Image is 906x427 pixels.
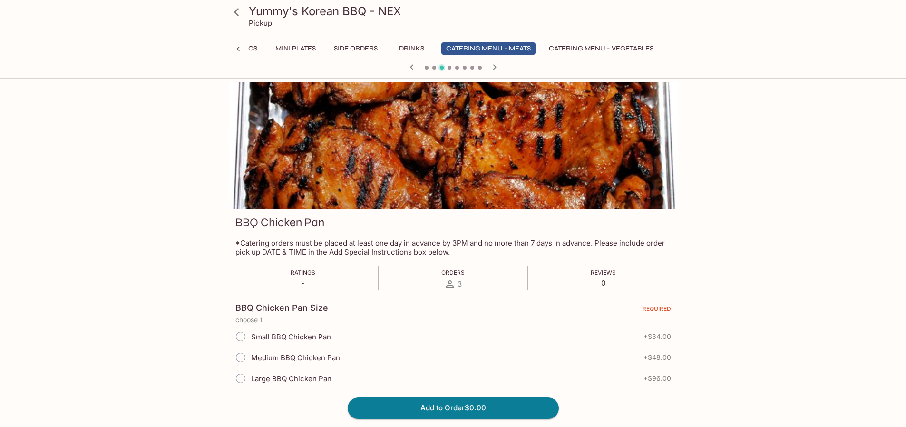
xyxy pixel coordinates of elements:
[591,278,616,288] p: 0
[643,354,671,361] span: + $48.00
[643,305,671,316] span: REQUIRED
[251,374,331,383] span: Large BBQ Chicken Pan
[643,333,671,340] span: + $34.00
[458,279,462,288] span: 3
[270,42,321,55] button: Mini Plates
[249,4,674,19] h3: Yummy's Korean BBQ - NEX
[591,269,616,276] span: Reviews
[390,42,433,55] button: Drinks
[643,375,671,382] span: + $96.00
[235,238,671,257] p: *Catering orders must be placed at least one day in advance by 3PM and no more than 7 days in adv...
[544,42,659,55] button: Catering Menu - Vegetables
[291,269,315,276] span: Ratings
[251,332,331,341] span: Small BBQ Chicken Pan
[251,353,340,362] span: Medium BBQ Chicken Pan
[229,82,678,209] div: BBQ Chicken Pan
[235,215,324,230] h3: BBQ Chicken Pan
[348,397,559,418] button: Add to Order$0.00
[235,303,328,313] h4: BBQ Chicken Pan Size
[235,316,671,324] p: choose 1
[291,278,315,288] p: -
[441,42,536,55] button: Catering Menu - Meats
[249,19,272,28] p: Pickup
[329,42,383,55] button: Side Orders
[441,269,465,276] span: Orders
